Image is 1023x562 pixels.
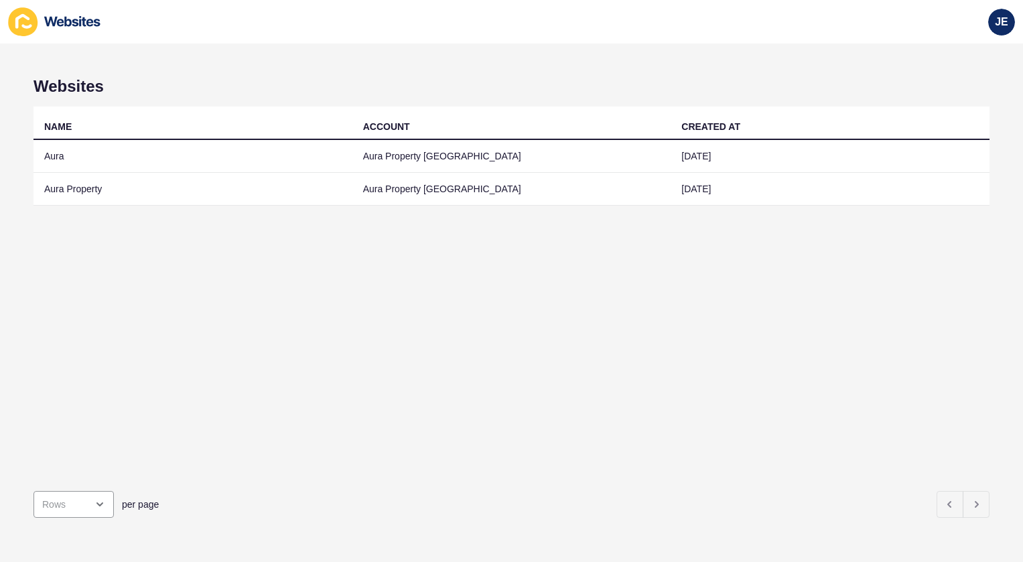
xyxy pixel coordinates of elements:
td: Aura [33,140,352,173]
div: open menu [33,491,114,518]
span: per page [122,498,159,511]
td: Aura Property [GEOGRAPHIC_DATA] [352,173,671,206]
div: ACCOUNT [363,120,410,133]
div: CREATED AT [681,120,740,133]
td: Aura Property [GEOGRAPHIC_DATA] [352,140,671,173]
h1: Websites [33,77,990,96]
div: NAME [44,120,72,133]
span: JE [995,15,1008,29]
td: [DATE] [671,173,990,206]
td: Aura Property [33,173,352,206]
td: [DATE] [671,140,990,173]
